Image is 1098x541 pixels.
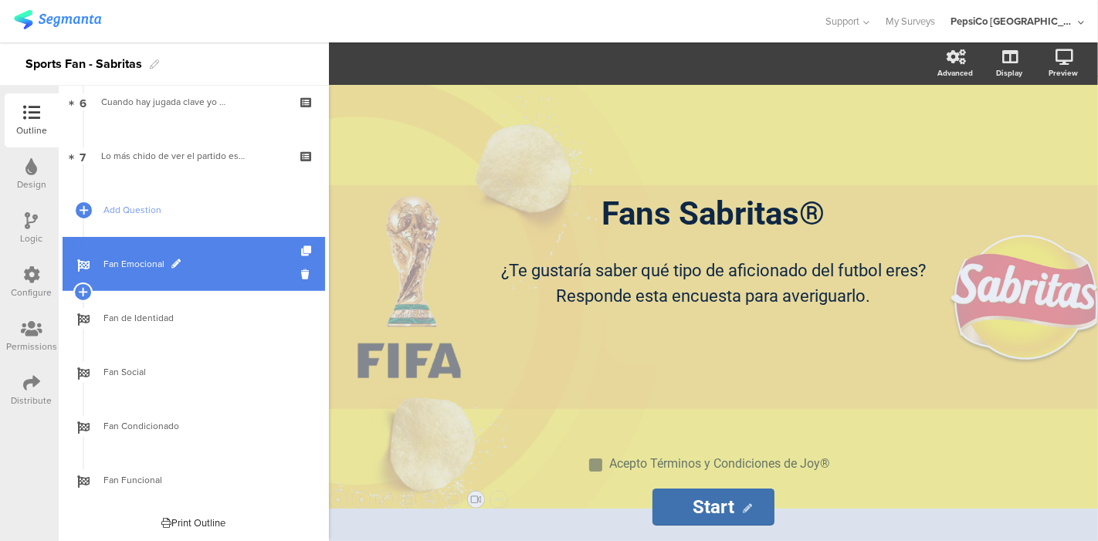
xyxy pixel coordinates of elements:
div: Advanced [937,67,973,79]
div: Sports Fan - Sabritas [25,52,142,76]
a: 7 Lo más chido de ver el partido es… [63,129,325,183]
div: Lo más chido de ver el partido es… [101,148,286,164]
input: Start [652,489,774,526]
div: Logic [21,232,43,245]
p: Acepto Términos y Condiciones de Joy® [610,456,831,471]
div: Cuando hay jugada clave yo … [101,94,286,110]
img: segmanta logo [14,10,101,29]
span: Fan Funcional [103,472,301,488]
div: Outline [16,123,47,137]
div: Permissions [6,340,57,353]
a: Fan Social [63,345,325,399]
p: Responde esta encuesta para averiguarlo. [443,283,984,309]
span: Fan Social [103,364,301,380]
span: Support [826,14,860,29]
div: Distribute [12,394,53,407]
div: Configure [12,286,53,299]
span: Fan Condicionado [103,418,301,434]
a: 6 Cuando hay jugada clave yo … [63,75,325,129]
span: Fan Emocional [103,256,301,272]
i: Delete [301,267,314,282]
div: Print Outline [162,516,226,530]
a: Fan Emocional [63,237,325,291]
a: Fan de Identidad [63,291,325,345]
div: PepsiCo [GEOGRAPHIC_DATA] [951,14,1074,29]
span: 7 [80,147,86,164]
div: Display [996,67,1022,79]
p: ¿Te gustaría saber qué tipo de aficionado del futbol eres? [443,258,984,283]
div: Preview [1049,67,1078,79]
span: Fan de Identidad [103,310,301,326]
i: Duplicate [301,246,314,256]
span: 6 [80,93,86,110]
div: Design [17,178,46,191]
p: Fans Sabritas® [428,194,999,232]
a: Fan Funcional [63,453,325,507]
span: Add Question [103,202,301,218]
a: Fan Condicionado [63,399,325,453]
